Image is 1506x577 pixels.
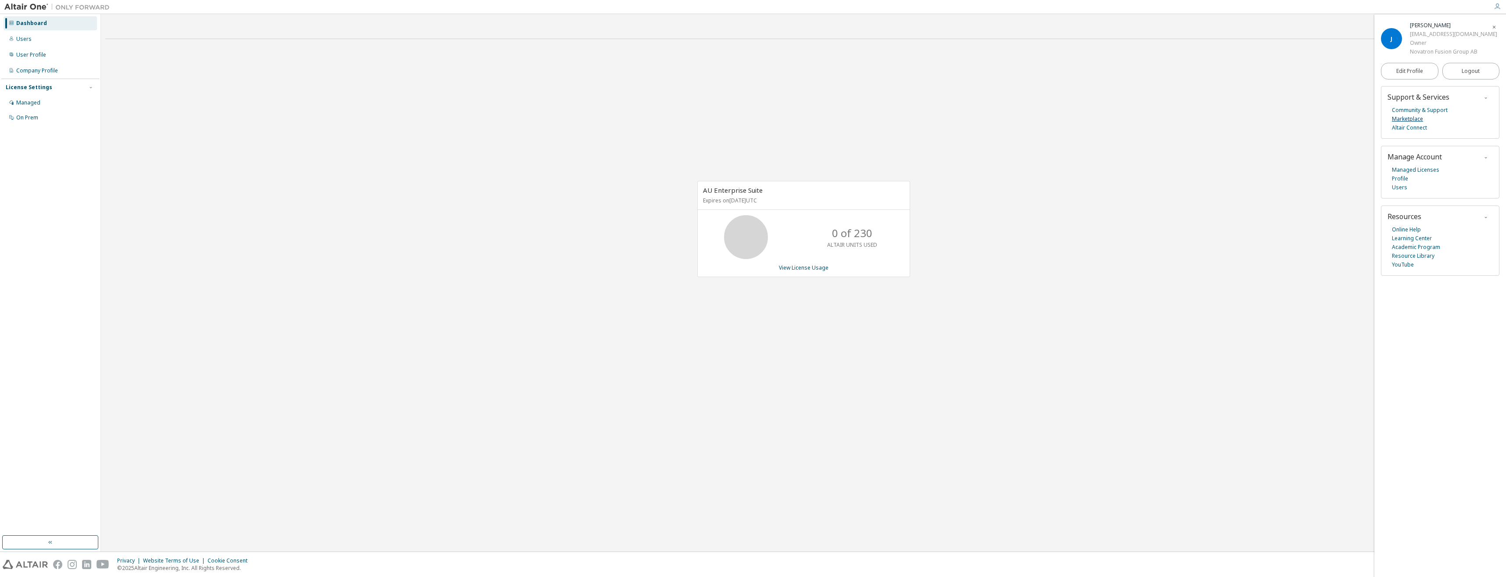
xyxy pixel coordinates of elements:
img: instagram.svg [68,560,77,569]
span: Support & Services [1388,92,1449,102]
a: Community & Support [1392,106,1448,115]
div: Users [16,36,32,43]
span: Resources [1388,212,1421,221]
span: Manage Account [1388,152,1442,162]
a: Edit Profile [1381,63,1438,79]
p: 0 of 230 [832,226,872,241]
p: Expires on [DATE] UTC [703,197,902,204]
a: Marketplace [1392,115,1423,123]
a: Altair Connect [1392,123,1427,132]
a: Users [1392,183,1407,192]
div: Website Terms of Use [143,557,208,564]
img: youtube.svg [97,560,109,569]
a: Learning Center [1392,234,1432,243]
span: Edit Profile [1396,68,1423,75]
div: Jan Jäderberg [1410,21,1497,30]
button: Logout [1442,63,1500,79]
img: linkedin.svg [82,560,91,569]
a: View License Usage [779,264,828,271]
div: Dashboard [16,20,47,27]
span: J [1391,35,1392,43]
a: Managed Licenses [1392,166,1439,174]
div: Novatron Fusion Group AB [1410,47,1497,56]
span: AU Enterprise Suite [703,186,763,195]
a: Academic Program [1392,243,1440,252]
span: Logout [1462,67,1480,76]
div: Owner [1410,39,1497,47]
div: Privacy [117,557,143,564]
div: User Profile [16,51,46,58]
div: Managed [16,99,40,106]
p: ALTAIR UNITS USED [827,241,877,249]
div: On Prem [16,114,38,121]
img: Altair One [4,3,114,11]
div: License Settings [6,84,52,91]
a: Online Help [1392,225,1421,234]
div: [EMAIL_ADDRESS][DOMAIN_NAME] [1410,30,1497,39]
a: Resource Library [1392,252,1434,260]
a: YouTube [1392,260,1414,269]
div: Cookie Consent [208,557,253,564]
p: © 2025 Altair Engineering, Inc. All Rights Reserved. [117,564,253,572]
a: Profile [1392,174,1408,183]
div: Company Profile [16,67,58,74]
img: altair_logo.svg [3,560,48,569]
img: facebook.svg [53,560,62,569]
